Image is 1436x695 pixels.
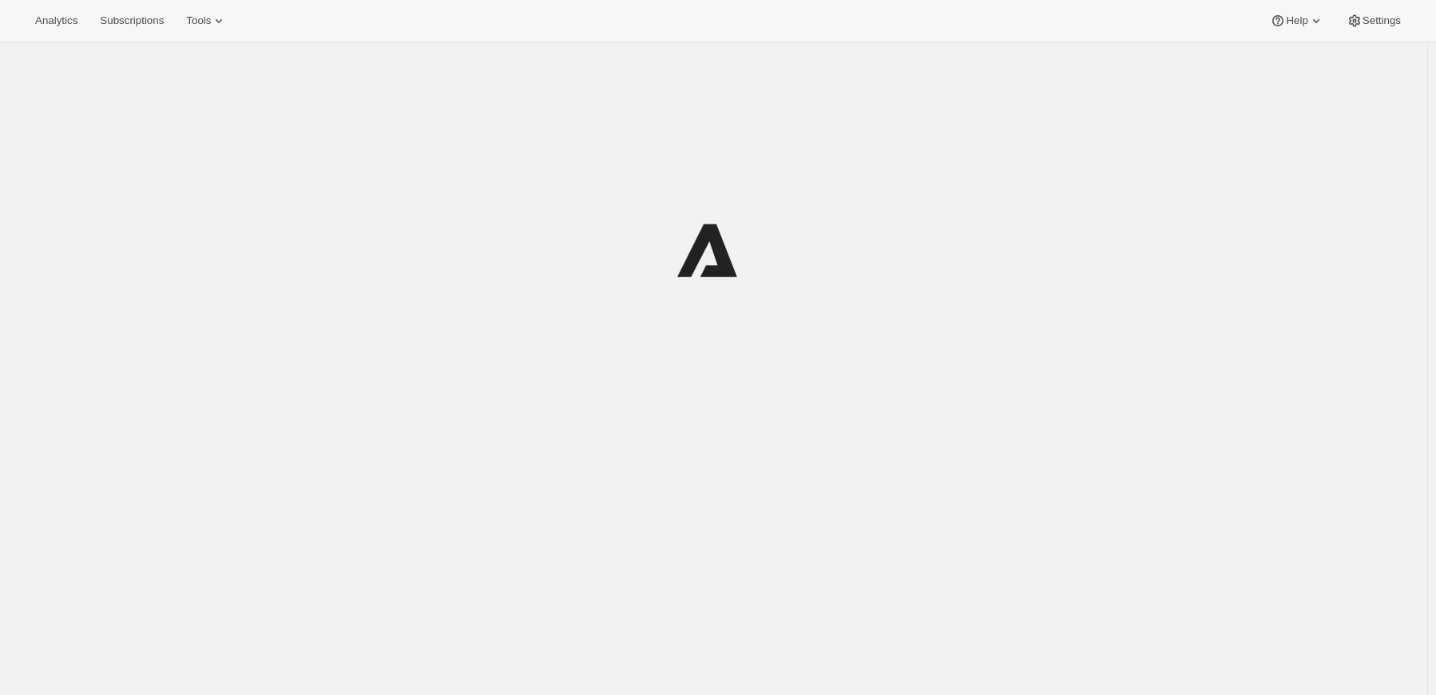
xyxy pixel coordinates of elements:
button: Settings [1337,10,1410,32]
span: Tools [186,14,211,27]
button: Tools [177,10,236,32]
button: Help [1260,10,1333,32]
span: Settings [1363,14,1401,27]
span: Help [1286,14,1307,27]
span: Analytics [35,14,77,27]
button: Analytics [26,10,87,32]
button: Subscriptions [90,10,173,32]
span: Subscriptions [100,14,164,27]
